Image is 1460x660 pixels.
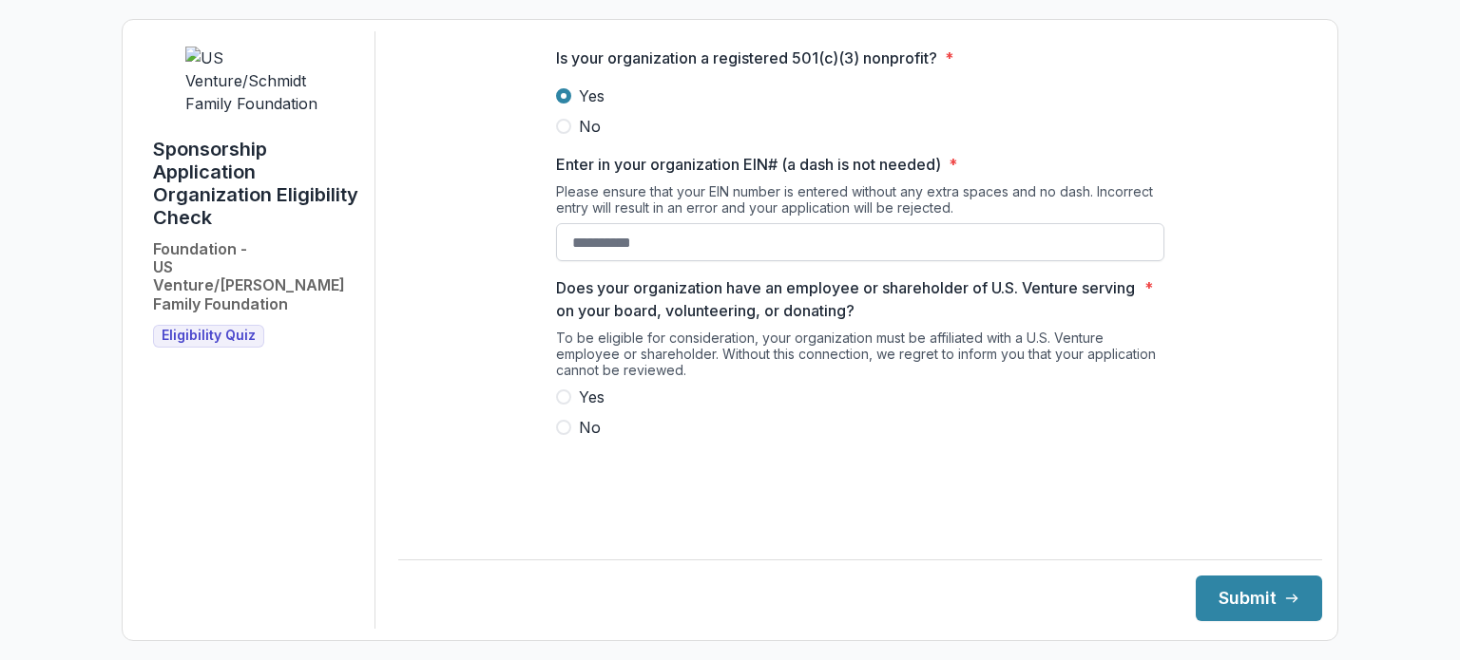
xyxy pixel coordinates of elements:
[1196,575,1322,621] button: Submit
[579,115,601,138] span: No
[153,138,359,229] h1: Sponsorship Application Organization Eligibility Check
[556,47,937,69] p: Is your organization a registered 501(c)(3) nonprofit?
[556,330,1164,386] div: To be eligible for consideration, your organization must be affiliated with a U.S. Venture employ...
[556,183,1164,223] div: Please ensure that your EIN number is entered without any extra spaces and no dash. Incorrect ent...
[579,386,605,408] span: Yes
[556,153,941,176] p: Enter in your organization EIN# (a dash is not needed)
[185,47,328,115] img: US Venture/Schmidt Family Foundation
[153,240,359,313] h2: Foundation - US Venture/[PERSON_NAME] Family Foundation
[162,328,256,344] span: Eligibility Quiz
[579,416,601,439] span: No
[556,276,1137,322] p: Does your organization have an employee or shareholder of U.S. Venture serving on your board, vol...
[579,85,605,107] span: Yes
